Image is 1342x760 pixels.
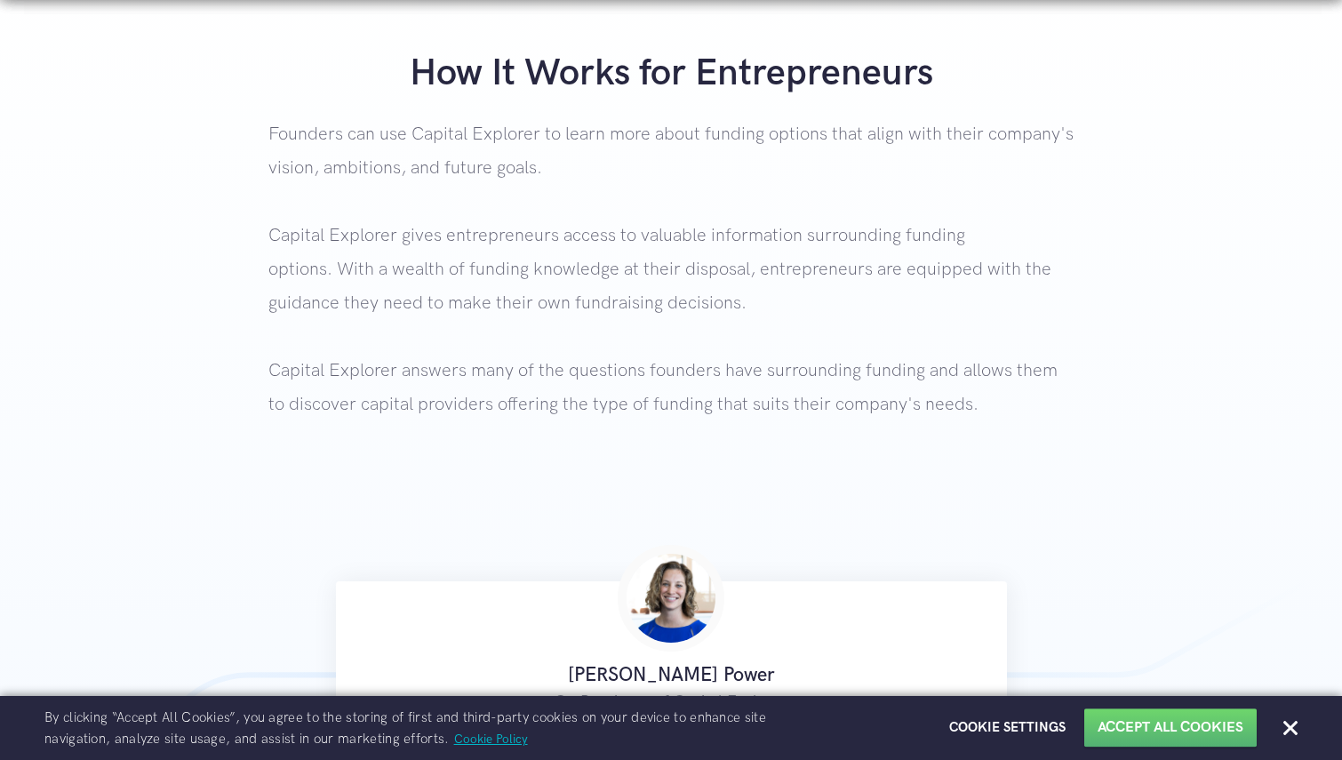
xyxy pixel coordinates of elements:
[618,545,724,652] img: Aunnie's photo
[410,51,933,96] strong: How It Works for Entrepreneurs
[268,117,1074,492] p: Founders can use Capital Explorer to learn more about funding options that align with their compa...
[568,663,775,687] strong: [PERSON_NAME] Power
[1283,721,1298,735] button: Close
[44,708,773,749] p: By clicking “Accept All Cookies”, you agree to the storing of first and third-party cookies on yo...
[1098,718,1243,737] button: Accept All Cookies
[390,689,953,742] h3: Co-Developer of Capital Explorer, Author of
[450,732,528,747] a: Cookie Policy
[949,719,1066,737] button: Cookie Settings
